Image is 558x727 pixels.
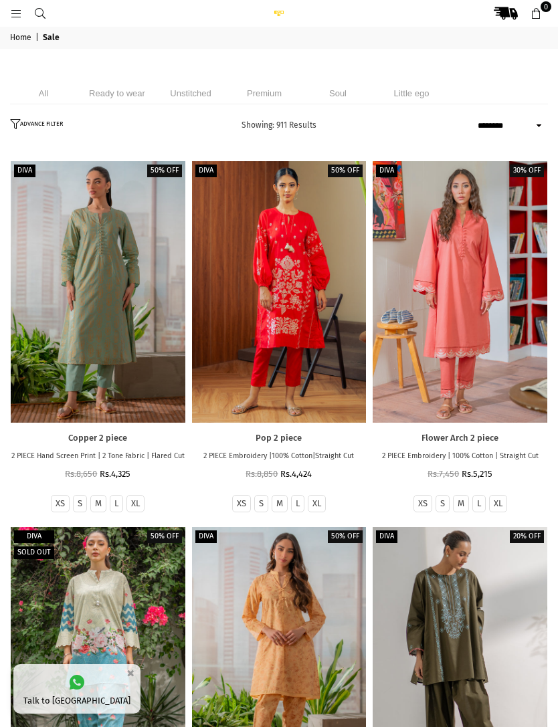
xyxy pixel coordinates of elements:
label: L [114,498,118,510]
label: M [95,498,102,510]
label: XL [494,498,502,510]
label: Diva [376,530,397,543]
span: | [35,33,41,43]
li: Little ego [378,82,445,104]
label: XS [237,498,246,510]
a: Copper 2 piece [11,161,185,423]
label: XL [312,498,321,510]
li: Soul [304,82,371,104]
label: XS [418,498,428,510]
a: Flower Arch 2 piece [373,161,547,423]
span: Rs.4,424 [280,469,312,479]
span: Rs.4,325 [100,469,130,479]
button: ADVANCE FILTER [10,119,66,132]
span: Rs.8,650 [65,469,97,479]
label: 50% off [147,530,182,543]
label: L [477,498,481,510]
span: Rs.8,850 [246,469,278,479]
label: 30% off [510,165,544,177]
li: All [10,82,77,104]
label: 50% off [147,165,182,177]
li: Premium [231,82,298,104]
label: 50% off [328,165,363,177]
label: L [296,498,300,510]
a: Pop 2 piece [192,433,367,444]
label: M [458,498,464,510]
label: S [440,498,445,510]
p: 2 PIECE Embroidery | 100% Cotton | Straight Cut [373,451,547,462]
label: XL [131,498,140,510]
a: Search [28,8,52,18]
a: Flower Arch 2 piece [373,433,547,444]
p: 2 PIECE Embroidery |100% Cotton|Straight Cut [192,451,367,462]
li: Ready to wear [84,82,151,104]
span: Sale [43,33,62,43]
label: Diva [376,165,397,177]
label: Diva [195,165,217,177]
label: XS [56,498,65,510]
p: 2 PIECE Hand Screen Print | 2 Tone Fabric | Flared Cut [11,451,185,462]
span: 0 [541,1,551,12]
a: Talk to [GEOGRAPHIC_DATA] [13,664,141,714]
span: Rs.5,215 [462,469,492,479]
label: Diva [195,530,217,543]
label: 50% off [328,530,363,543]
label: 20% off [510,530,544,543]
button: × [122,662,138,684]
a: Pop 2 piece [192,161,367,423]
span: Rs.7,450 [428,469,459,479]
label: M [276,498,283,510]
span: Showing: 911 Results [242,120,316,130]
label: S [78,498,82,510]
label: Diva [14,530,54,543]
a: Menu [4,8,28,18]
a: 0 [524,1,548,25]
img: Ego [266,10,292,16]
a: Home [10,33,33,43]
a: Copper 2 piece [11,433,185,444]
label: S [259,498,264,510]
label: Diva [14,165,35,177]
li: Unstitched [157,82,224,104]
span: Sold out [17,548,51,556]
